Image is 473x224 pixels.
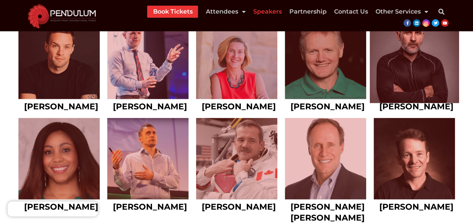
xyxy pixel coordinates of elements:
a: [PERSON_NAME] [379,101,453,112]
iframe: Brevo live chat [8,201,98,216]
a: [PERSON_NAME] [113,101,187,112]
a: [PERSON_NAME] [202,202,276,212]
div: Search [433,4,449,19]
a: Attendees [205,6,245,18]
img: cropped-cropped-Pendulum-Summit-Logo-Website.png [24,2,100,28]
a: [PERSON_NAME] [202,101,276,112]
a: Speakers [253,6,281,18]
a: [PERSON_NAME] [113,202,187,212]
nav: Menu [147,6,428,18]
a: Book Tickets [153,6,192,18]
a: [PERSON_NAME] [290,101,365,112]
a: [PERSON_NAME] [24,101,98,112]
a: Other Services [375,6,428,18]
a: [PERSON_NAME] [379,202,453,212]
a: Contact Us [334,6,368,18]
a: Partnership [289,6,326,18]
